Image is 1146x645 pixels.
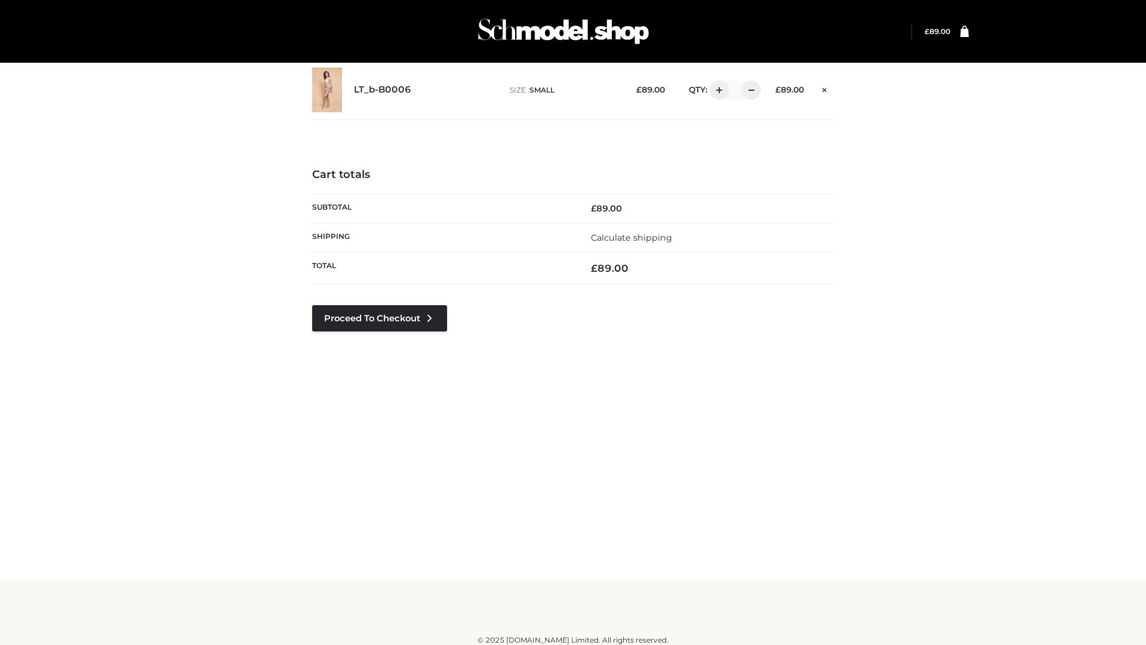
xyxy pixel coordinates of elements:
p: size : [510,85,618,96]
bdi: 89.00 [591,203,622,214]
bdi: 89.00 [775,85,804,94]
a: LT_b-B0006 [354,84,411,96]
span: £ [591,203,596,214]
img: Schmodel Admin 964 [474,8,653,55]
div: QTY: [677,81,757,100]
a: £89.00 [925,27,950,36]
span: £ [591,262,597,274]
a: Proceed to Checkout [312,305,447,331]
th: Shipping [312,223,573,252]
th: Subtotal [312,193,573,223]
bdi: 89.00 [636,85,665,94]
bdi: 89.00 [925,27,950,36]
span: SMALL [529,85,554,94]
a: Remove this item [816,81,834,96]
th: Total [312,253,573,284]
bdi: 89.00 [591,262,629,274]
span: £ [775,85,781,94]
h4: Cart totals [312,168,834,182]
span: £ [636,85,642,94]
span: £ [925,27,929,36]
a: Calculate shipping [591,232,672,243]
